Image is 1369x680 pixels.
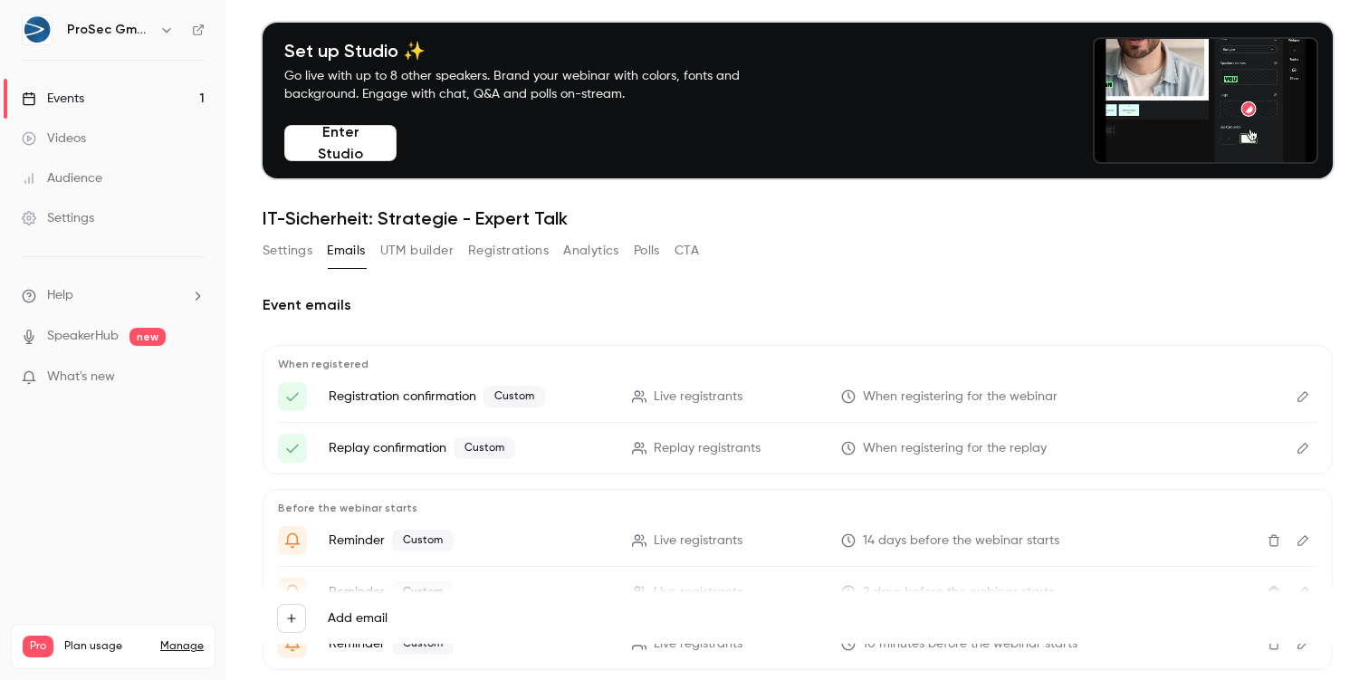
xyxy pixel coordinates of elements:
p: Replay confirmation [329,437,610,459]
span: Live registrants [654,635,742,654]
h4: Set up Studio ✨ [284,40,782,62]
button: Upload attachment [86,593,101,608]
button: Analytics [563,236,619,265]
p: Reminder [329,530,610,551]
div: Audience [22,169,102,187]
div: Videos [22,129,86,148]
h1: IT-Sicherheit: Strategie - Expert Talk [263,207,1333,229]
div: Good Morning [244,471,333,489]
div: hi. how can i help [29,524,140,542]
button: Emoji picker [28,593,43,608]
button: Delete [1259,526,1288,555]
div: Maxim says… [14,269,348,394]
li: Nur noch 2 Tage: IT-Sicherheit: Strategie - Expert Talk– hier ist Ihr Zugangslink [278,578,1317,607]
span: Pro [23,636,53,657]
li: Sie sind dabei – Replay: {{ event_name }}! [278,434,1317,463]
div: Maxim says… [14,192,348,269]
button: Edit [1288,526,1317,555]
h1: Maxim [88,9,135,23]
button: Polls [634,236,660,265]
button: UTM builder [380,236,454,265]
span: 14 days before the webinar starts [863,532,1059,551]
li: Der {{ event_name }} startet gleich! [278,629,1317,658]
button: Edit [1288,629,1317,658]
p: Registration confirmation [329,386,610,407]
button: Send a message… [311,586,340,615]
button: Settings [263,236,312,265]
div: [DATE] [14,394,348,418]
span: When registering for the webinar [863,388,1058,407]
li: help-dropdown-opener [22,286,205,305]
span: 10 minutes before the webinar starts [863,635,1077,654]
div: hey, picking up this conversation for [PERSON_NAME]! [14,133,297,190]
p: Active 30m ago [88,23,180,41]
button: go back [12,7,46,42]
button: Enter Studio [284,125,397,161]
a: Manage [160,639,204,654]
textarea: Message… [15,555,347,586]
button: Edit [1288,382,1317,411]
p: Before the webinar starts [278,501,1317,515]
span: Replay registrants [654,439,761,458]
div: you can test out contrast with your audience on the pro plan, and if at any point you would like ... [29,280,282,369]
img: Profile image for Maxim [84,94,102,112]
button: Gif picker [57,593,72,608]
div: user says… [14,460,348,514]
span: new [129,328,166,346]
div: Maxim says… [14,91,348,133]
a: book a slot with me here [79,351,236,366]
h2: Event emails [263,294,1333,316]
div: user says… [14,418,348,460]
span: Plan usage [64,639,149,654]
button: CTA [675,236,699,265]
div: hi [321,429,333,447]
span: What's new [47,368,115,387]
b: Maxim [108,97,148,110]
div: joined the conversation [108,95,277,111]
button: Home [283,7,318,42]
p: When registered [278,357,1317,371]
span: Custom [454,437,515,459]
div: you can test out contrast with your audience on the pro plan, and if at any point you would like ... [14,269,297,379]
p: Reminder [329,633,610,655]
div: we can offer white labeling on our enterprise packages, however it is not included in our pro plans [14,192,297,267]
div: Events [22,90,84,108]
label: Add email [328,609,388,627]
div: we can offer white labeling on our enterprise packages, however it is not included in our pro plans [29,203,282,256]
span: Live registrants [654,388,742,407]
span: Help [47,286,73,305]
img: Profile image for Maxim [52,10,81,39]
p: Go live with up to 8 other speakers. Brand your webinar with colors, fonts and background. Engage... [284,67,782,103]
span: When registering for the replay [863,439,1047,458]
div: Settings [22,209,94,227]
button: Edit [1288,434,1317,463]
h6: ProSec GmbH [67,21,152,39]
button: Delete [1259,629,1288,658]
a: SpeakerHub [47,327,119,346]
div: hi. how can i helpMaxim • 21m ago [14,513,155,553]
div: Close [318,7,350,40]
span: Custom [392,530,454,551]
button: Edit [1288,578,1317,607]
div: hey, picking up this conversation for [PERSON_NAME]! [29,144,282,179]
li: Sie sind dabei –IT-Sicherheit: Strategie - Expert Talk am 23.09. um 10:00 Uhr [278,382,1317,411]
span: Custom [392,633,454,655]
button: Delete [1259,578,1288,607]
li: In zwei Wochen: IT-Sicherheit: Strategie - Expert Talk – Ihr Zugang [278,526,1317,555]
button: Registrations [468,236,549,265]
div: Good Morning [230,460,348,500]
div: hi [307,418,348,458]
div: Maxim says… [14,513,348,593]
span: Custom [483,386,545,407]
img: ProSec GmbH [23,15,52,44]
div: Maxim says… [14,133,348,192]
button: Emails [327,236,365,265]
span: Live registrants [654,532,742,551]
